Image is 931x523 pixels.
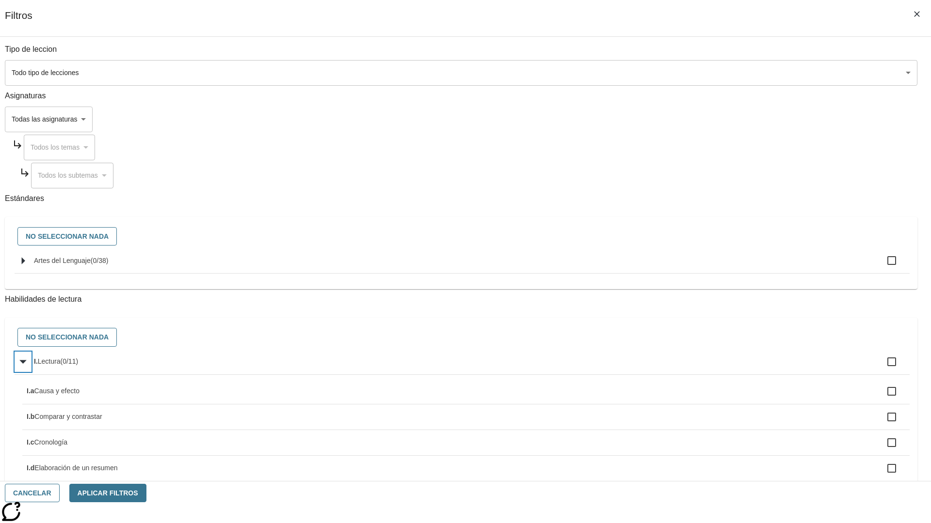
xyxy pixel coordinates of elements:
span: I.c [27,438,34,446]
span: 0 estándares seleccionados/11 estándares en grupo [60,357,78,365]
span: Causa y efecto [34,387,80,395]
div: Seleccione una Asignatura [31,163,113,188]
span: Elaboración de un resumen [34,464,117,472]
span: Comparar y contrastar [34,413,102,420]
button: Cancelar [5,484,60,503]
div: Seleccione estándares [13,225,910,248]
h1: Filtros [5,10,32,36]
button: Cerrar los filtros del Menú lateral [907,4,927,24]
button: Aplicar Filtros [69,484,146,503]
span: Lectura [38,357,61,365]
div: Seleccione un tipo de lección [5,60,917,86]
div: Seleccione una Asignatura [5,107,93,132]
button: No seleccionar nada [17,227,117,246]
ul: Seleccione estándares [15,248,910,281]
p: Asignaturas [5,91,917,102]
span: I. [34,357,38,365]
p: Tipo de leccion [5,44,917,55]
span: I.a [27,387,34,395]
div: Seleccione una Asignatura [24,135,95,160]
span: Cronología [34,438,68,446]
button: No seleccionar nada [17,328,117,347]
span: I.d [27,464,34,472]
span: 0 estándares seleccionados/38 estándares en grupo [91,257,109,264]
div: Seleccione habilidades [13,325,910,349]
p: Estándares [5,193,917,204]
span: I.b [27,413,34,420]
span: Artes del Lenguaje [34,257,91,264]
p: Habilidades de lectura [5,294,917,305]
